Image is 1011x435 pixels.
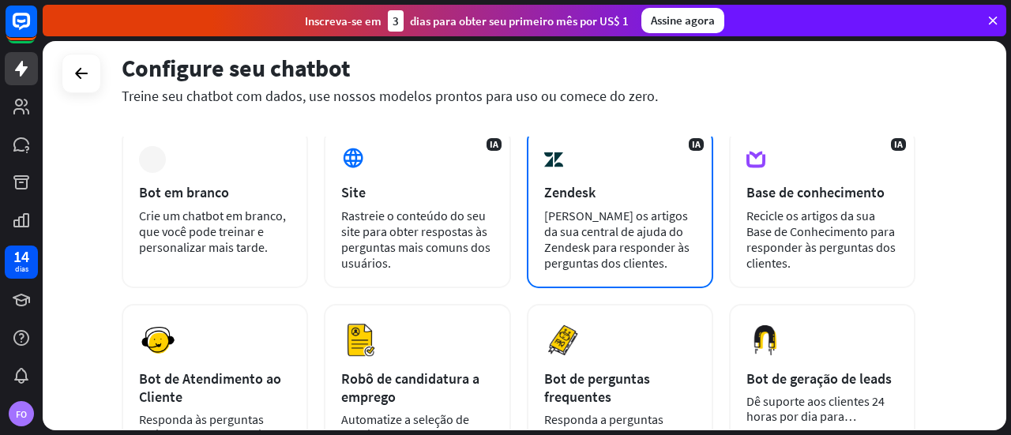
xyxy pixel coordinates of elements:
[341,369,479,406] font: Robô de candidatura a emprego
[122,53,350,83] font: Configure seu chatbot
[692,138,701,150] font: IA
[341,183,366,201] font: Site
[746,208,896,271] font: Recicle os artigos da sua Base de Conhecimento para responder às perguntas dos clientes.
[139,369,281,406] font: Bot de Atendimento ao Cliente
[393,13,399,28] font: 3
[544,369,650,406] font: Bot de perguntas frequentes
[544,208,690,271] font: [PERSON_NAME] os artigos da sua central de ajuda do Zendesk para responder às perguntas dos clien...
[651,13,715,28] font: Assine agora
[305,13,381,28] font: Inscreva-se em
[746,183,885,201] font: Base de conhecimento
[16,408,27,420] font: FO
[410,13,629,28] font: dias para obter seu primeiro mês por US$ 1
[13,6,60,54] button: Abra o widget de bate-papo do LiveChat
[13,246,29,266] font: 14
[894,138,903,150] font: IA
[122,87,658,105] font: Treine seu chatbot com dados, use nossos modelos prontos para uso ou comece do zero.
[746,369,892,388] font: Bot de geração de leads
[139,208,286,255] font: Crie um chatbot em branco, que você pode treinar e personalizar mais tarde.
[544,183,596,201] font: Zendesk
[341,208,490,271] font: Rastreie o conteúdo do seu site para obter respostas às perguntas mais comuns dos usuários.
[5,246,38,279] a: 14 dias
[15,264,28,274] font: dias
[139,183,229,201] font: Bot em branco
[490,138,498,150] font: IA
